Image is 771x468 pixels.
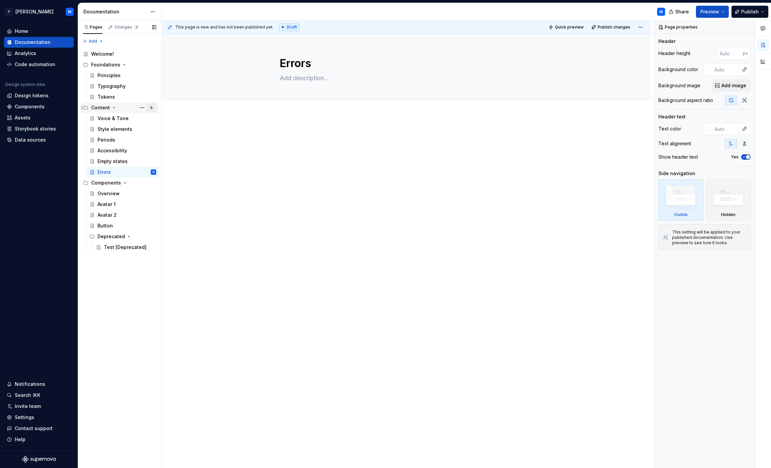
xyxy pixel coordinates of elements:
div: Typography [98,83,126,90]
div: Documentation [15,39,51,46]
div: Tokens [98,94,115,100]
div: Deprecated [87,231,159,242]
div: Home [15,28,28,35]
textarea: Errors [278,55,532,71]
div: Avatar 1 [98,201,116,208]
div: Foundations [91,61,120,68]
div: Background image [658,82,700,89]
div: Style elements [98,126,132,133]
a: Documentation [4,37,74,48]
div: [PERSON_NAME] [15,8,54,15]
div: Components [80,177,159,188]
div: Storybook stories [15,125,56,132]
div: Help [15,436,25,443]
div: Page tree [80,49,159,253]
div: Pages [83,24,103,30]
button: Y[PERSON_NAME]M [1,4,76,19]
a: Data sources [4,135,74,145]
a: Settings [4,412,74,423]
div: Welcome! [91,51,114,57]
div: Assets [15,114,30,121]
span: Add image [721,82,746,89]
a: Analytics [4,48,74,59]
div: Components [15,103,45,110]
div: Background color [658,66,698,73]
div: Show header text [658,154,698,160]
div: M [152,169,154,175]
div: Background aspect ratio [658,97,713,104]
input: Auto [712,63,739,75]
div: Visible [658,179,703,220]
div: Errors [98,169,111,175]
div: M [659,9,663,14]
span: Publish changes [598,24,630,30]
div: Deprecated [98,233,125,240]
div: Contact support [15,425,53,432]
div: Principles [98,72,121,79]
button: Search ⌘K [4,390,74,401]
button: Quick preview [547,22,587,32]
div: Text color [658,125,681,132]
button: Publish [731,6,768,18]
span: Preview [700,8,719,15]
div: Hidden [721,212,735,217]
button: Add [80,37,106,46]
a: Home [4,26,74,37]
div: Header text [658,113,686,120]
div: Y [5,8,13,16]
button: Add image [712,80,751,92]
a: Accessibility [87,145,159,156]
div: Settings [15,414,34,421]
svg: Supernova Logo [22,456,56,463]
div: Analytics [15,50,36,57]
div: Test [Deprecated] [104,244,146,251]
a: Style elements [87,124,159,135]
div: Visible [674,212,688,217]
div: Text alignment [658,140,691,147]
div: Header [658,38,676,45]
div: Content [80,102,159,113]
div: Hidden [706,179,751,220]
a: Assets [4,112,74,123]
div: Changes [115,24,139,30]
div: Components [91,179,121,186]
button: Contact support [4,423,74,434]
div: Design tokens [15,92,49,99]
div: Invite team [15,403,41,410]
a: Test [Deprecated] [93,242,159,253]
button: Preview [696,6,729,18]
div: Side navigation [658,170,695,177]
a: Overview [87,188,159,199]
a: Welcome! [80,49,159,59]
button: Publish changes [589,22,633,32]
a: Tokens [87,92,159,102]
div: Documentation [83,8,147,15]
span: Quick preview [555,24,584,30]
div: Search ⌘K [15,392,40,399]
a: Components [4,101,74,112]
input: Auto [712,123,739,135]
span: Draft [287,24,297,30]
a: Avatar 2 [87,210,159,220]
div: Overview [98,190,120,197]
div: Button [98,222,113,229]
span: This page is new and has not been published yet. [175,24,273,30]
div: M [68,9,71,14]
div: Foundations [80,59,159,70]
a: Empty states [87,156,159,167]
div: Voice & Tone [98,115,129,122]
button: Help [4,434,74,445]
div: Data sources [15,137,46,143]
button: Notifications [4,379,74,389]
div: Avatar 2 [98,212,117,218]
a: Storybook stories [4,123,74,134]
a: Typography [87,81,159,92]
span: 3 [134,24,139,30]
a: Periods [87,135,159,145]
a: Button [87,220,159,231]
div: Empty states [98,158,128,165]
input: Auto [717,47,743,59]
div: This setting will be applied to your published documentation. Use preview to see how it looks. [672,229,746,246]
label: Yes [731,154,738,160]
